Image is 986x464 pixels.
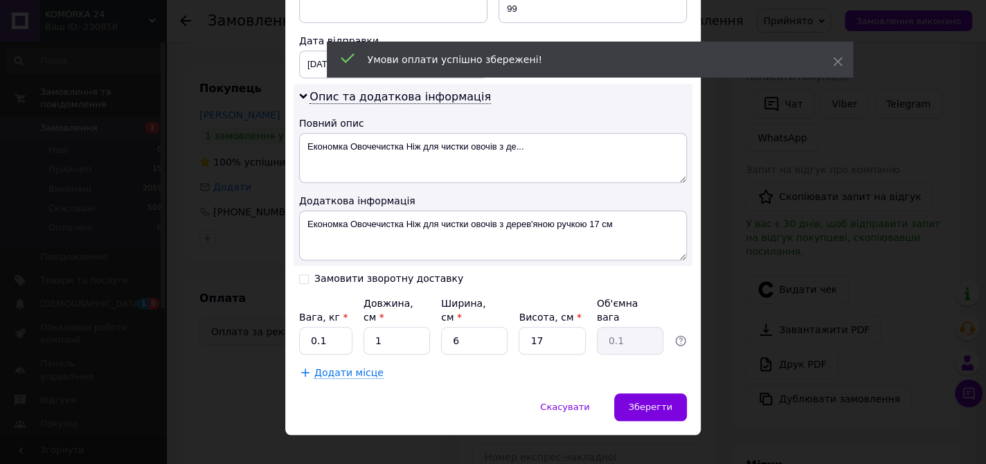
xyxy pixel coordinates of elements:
[299,312,348,323] label: Вага, кг
[540,402,589,412] span: Скасувати
[519,312,581,323] label: Висота, см
[314,273,463,285] div: Замовити зворотну доставку
[299,211,687,260] textarea: Економка Овочечистка Ніж для чистки овочів з дерев'яною ручкою 17 см
[299,133,687,183] textarea: Економка Овочечистка Ніж для чистки овочів з де...
[310,90,491,104] span: Опис та додаткова інформація
[299,194,687,208] div: Додаткова інформація
[364,298,413,323] label: Довжина, см
[299,116,687,130] div: Повний опис
[629,402,672,412] span: Зберегти
[299,34,487,48] div: Дата відправки
[597,296,663,324] div: Об'ємна вага
[314,367,384,379] span: Додати місце
[441,298,485,323] label: Ширина, см
[368,53,798,66] div: Умови оплати успішно збережені!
